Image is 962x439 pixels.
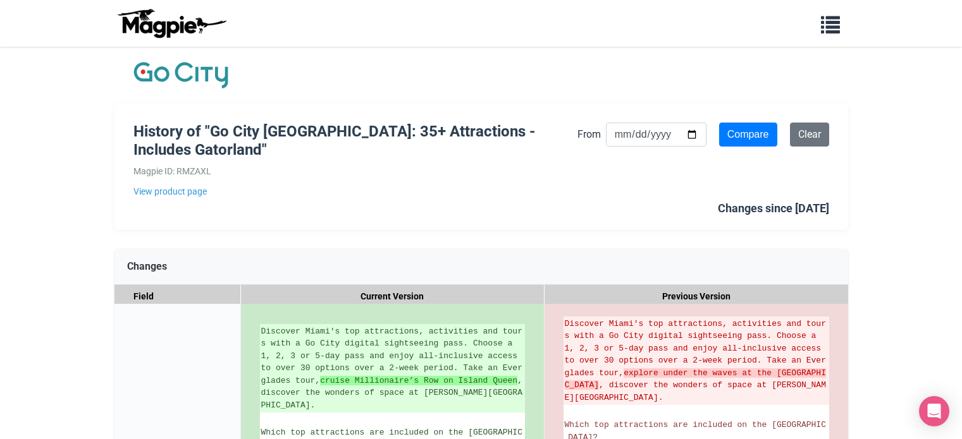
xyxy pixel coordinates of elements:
[133,59,228,91] img: Company Logo
[114,249,848,285] div: Changes
[241,285,545,308] div: Current Version
[133,164,577,178] div: Magpie ID: RMZAXL
[114,8,228,39] img: logo-ab69f6fb50320c5b225c76a69d11143b.png
[114,285,241,308] div: Field
[320,376,517,385] strong: cruise Millionaire’s Row on Island Queen
[790,123,829,147] a: Clear
[577,126,601,143] label: From
[133,184,577,198] a: View product page
[565,368,826,390] strong: explore under the waves at the [GEOGRAPHIC_DATA]
[565,318,828,404] del: Discover Miami's top attractions, activities and tours with a Go City digital sightseeing pass. C...
[545,285,848,308] div: Previous Version
[133,123,577,159] h1: History of "Go City [GEOGRAPHIC_DATA]: 35+ Attractions - Includes Gatorland"
[919,396,949,426] div: Open Intercom Messenger
[261,325,524,412] ins: Discover Miami's top attractions, activities and tours with a Go City digital sightseeing pass. C...
[719,123,777,147] input: Compare
[718,200,829,218] div: Changes since [DATE]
